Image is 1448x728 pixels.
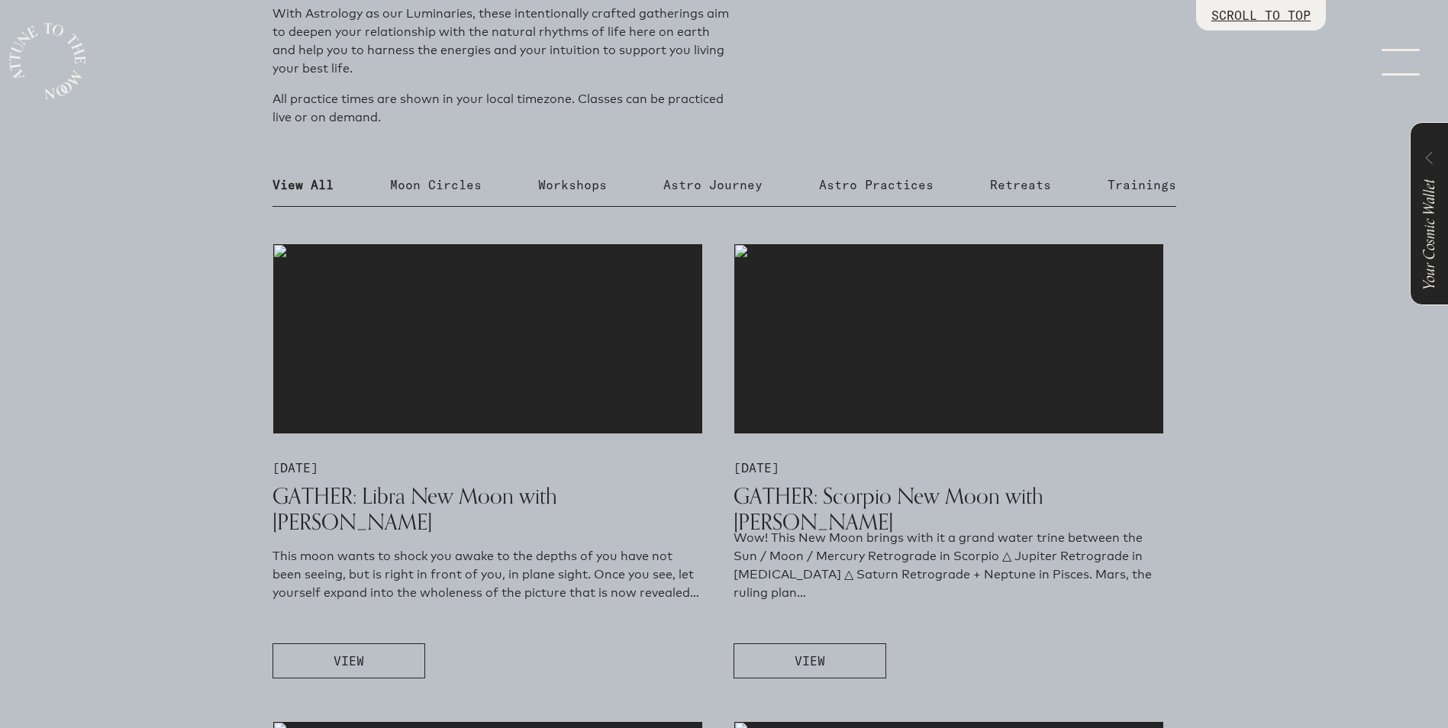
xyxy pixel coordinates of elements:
img: medias%2F6rnTUkpXLKCj2zQCcmZ5 [734,243,1164,434]
p: Astro Practices [819,176,934,194]
span: Your Cosmic Wallet [1417,179,1442,290]
button: VIEW [273,643,425,678]
p: Astro Journey [663,176,763,194]
span: GATHER: Libra New Moon with Jana [273,482,557,536]
span: This moon wants to shock you awake to the depths of you have not been seeing, but is right in fro... [273,549,699,600]
p: Workshops [538,176,607,194]
span: Wow! This New Moon brings with it a grand water trine between the Sun / Moon / Mercury Retrograde... [734,530,1152,600]
p: [DATE] [734,459,1164,477]
span: VIEW [334,652,364,670]
p: Trainings [1108,176,1176,194]
p: Retreats [990,176,1051,194]
p: Moon Circles [390,176,482,194]
span: VIEW [795,652,825,670]
img: medias%2FtEQVl5vVpfGUZ8nZ58uP [273,243,703,434]
p: View All [273,176,334,194]
p: SCROLL TO TOP [1211,6,1311,24]
button: VIEW [734,643,886,678]
p: All practice times are shown in your local timezone. Classes can be practiced live or on demand. [273,90,730,127]
p: With Astrology as our Luminaries, these intentionally crafted gatherings aim to deepen your relat... [273,5,730,78]
p: [DATE] [273,459,703,477]
span: GATHER: Scorpio New Moon with Jana [734,482,1043,536]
